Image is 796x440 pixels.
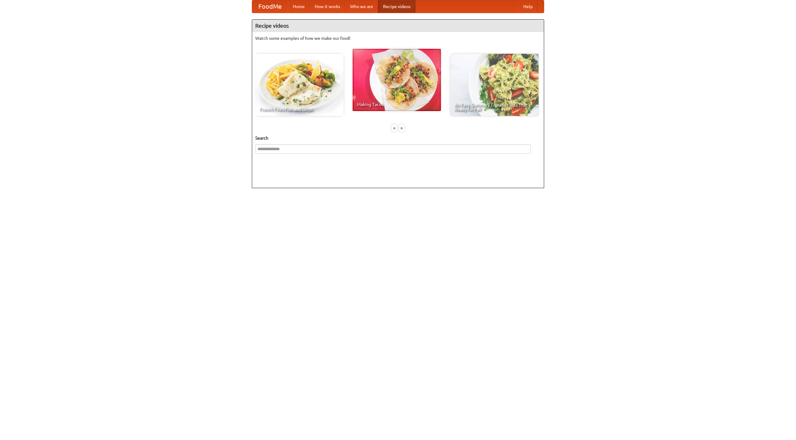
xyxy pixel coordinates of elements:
[255,135,541,141] h5: Search
[252,20,544,32] h4: Recipe videos
[252,0,288,13] a: FoodMe
[399,124,405,132] div: »
[288,0,310,13] a: Home
[455,103,534,112] span: An Easy, Summery Tomato Pasta That's Ready for Fall
[518,0,538,13] a: Help
[255,54,344,116] a: French Fries Fish and Chips
[345,0,378,13] a: Who we are
[450,54,539,116] a: An Easy, Summery Tomato Pasta That's Ready for Fall
[260,107,339,112] span: French Fries Fish and Chips
[391,124,397,132] div: «
[353,49,441,111] a: Making Tacos
[378,0,415,13] a: Recipe videos
[255,35,541,41] p: Watch some examples of how we make our food!
[357,102,437,107] span: Making Tacos
[310,0,345,13] a: How it works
